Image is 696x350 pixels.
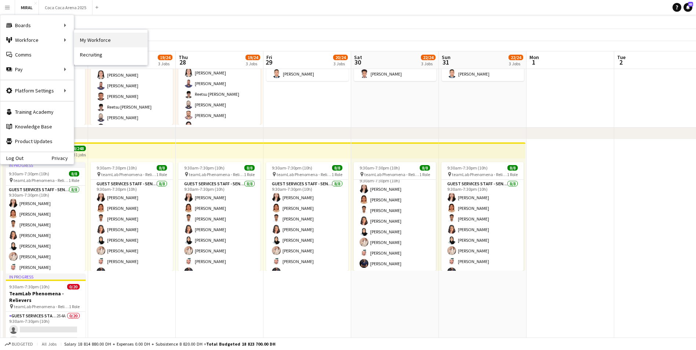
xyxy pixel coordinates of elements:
span: 22/24 [509,55,523,60]
a: Recruiting [74,47,147,62]
app-job-card: 9:30am-7:30pm (10h)8/8 teamLab Phenomena - Relievers1 RoleGuest Services Staff - Senior8/89:30am-... [354,162,436,271]
span: Thu [179,54,188,61]
span: 43 [688,2,693,7]
div: 3 Jobs [334,61,347,66]
span: All jobs [40,341,58,347]
span: teamLab Phenomena - Relievers [14,178,69,183]
h3: TeamLab Phenomena - Relievers [3,290,85,303]
span: teamLab Phenomena - Relievers [101,172,156,177]
span: 9:30am-7:30pm (10h) [272,165,312,171]
div: In progress [3,274,85,280]
span: 1 Role [244,172,255,177]
span: 1 [528,58,539,66]
span: 22/24 [421,55,436,60]
span: 8/8 [244,165,255,171]
app-card-role: Guest Services Staff - Senior8/89:30am-7:30pm (10h)[PERSON_NAME][PERSON_NAME][PERSON_NAME][PERSON... [266,180,348,279]
span: 9:30am-7:30pm (10h) [9,171,49,176]
span: teamLab Phenomena - Relievers [189,172,244,177]
span: Mon [529,54,539,61]
span: Fri [266,54,272,61]
span: teamLab Phenomena - Relievers [452,172,507,177]
app-card-role: Guest Services Staff - Senior8/89:30am-7:30pm (10h)[PERSON_NAME][PERSON_NAME][PERSON_NAME][PERSON... [3,186,85,285]
button: MIRAL [15,0,39,15]
app-card-role: Guest Services Staff - Senior8/89:30am-7:30pm (10h)[PERSON_NAME][PERSON_NAME][PERSON_NAME][PERSON... [178,180,260,279]
a: Privacy [52,155,74,161]
a: Knowledge Base [0,119,74,134]
div: 3 Jobs [509,61,523,66]
a: Training Academy [0,105,74,119]
app-job-card: 9:30am-7:30pm (10h)8/8 teamLab Phenomena - Relievers1 RoleGuest Services Staff - Senior8/89:30am-... [91,162,173,271]
span: 8/8 [157,165,167,171]
app-job-card: 9:30am-7:30pm (10h)8/8 teamLab Phenomena - Relievers1 RoleGuest Services Staff - Senior8/89:30am-... [441,162,524,271]
span: 19/24 [245,55,260,60]
app-card-role: Guest Services Staff - Senior8/89:30am-7:30pm (10h)[PERSON_NAME][PERSON_NAME][PERSON_NAME][PERSON... [91,180,173,279]
span: 8/8 [332,165,342,171]
span: 29 [265,58,272,66]
span: 1 Role [507,172,518,177]
span: Total Budgeted 18 823 700.00 DH [206,341,276,347]
span: 31 [441,58,451,66]
app-card-role: Guest Services Staff8/1211:00am-8:00pm (9h)[PERSON_NAME] Catalan[PERSON_NAME][PERSON_NAME][PERSON... [178,34,260,176]
a: 43 [684,3,692,12]
app-job-card: 9:30am-7:30pm (10h)8/8 teamLab Phenomena - Relievers1 RoleGuest Services Staff - Senior8/89:30am-... [266,162,348,271]
app-card-role: Guest Services Staff8/1211:00am-8:00pm (9h)[PERSON_NAME][PERSON_NAME] [PERSON_NAME][GEOGRAPHIC_DA... [91,34,173,178]
span: 1 Role [69,304,80,309]
span: 9:30am-7:30pm (10h) [96,165,137,171]
span: 19/24 [158,55,172,60]
button: Budgeted [4,340,34,348]
app-job-card: 9:30am-7:30pm (10h)8/8 teamLab Phenomena - Relievers1 RoleGuest Services Staff - Senior8/89:30am-... [178,162,260,271]
span: 9:30am-7:30pm (10h) [184,165,225,171]
span: teamLab Phenomena - Relievers [277,172,332,177]
span: 1 Role [69,178,79,183]
div: Pay [0,62,74,77]
span: 0/20 [67,284,80,289]
span: 1 Role [332,172,342,177]
span: Budgeted [12,342,33,347]
span: teamLab Phenomena - Relievers [14,304,69,309]
span: Sat [354,54,362,61]
span: 9:30am-7:30pm (10h) [9,284,50,289]
a: Log Out [0,155,23,161]
span: 28 [178,58,188,66]
div: 3 Jobs [246,61,260,66]
span: 9:30am-7:30pm (10h) [447,165,488,171]
span: 2 [616,58,626,66]
div: 3 Jobs [421,61,435,66]
span: 1 Role [156,172,167,177]
button: Coca Coca Arena 2025 [39,0,92,15]
div: In progress [3,162,85,168]
span: 30 [353,58,362,66]
div: 31 jobs [73,151,86,157]
span: 8/8 [69,171,79,176]
app-job-card: 11:00am-8:00pm (9h)8/12 Ferrari World1 RoleGuest Services Staff8/1211:00am-8:00pm (9h)[PERSON_NAM... [178,16,260,125]
span: teamLab Phenomena - Relievers [364,172,419,177]
a: Comms [0,47,74,62]
div: Platform Settings [0,83,74,98]
span: 20/24 [333,55,348,60]
span: Tue [617,54,626,61]
div: Boards [0,18,74,33]
span: 8/8 [507,165,518,171]
span: Sun [442,54,451,61]
span: 9:30am-7:30pm (10h) [360,165,400,171]
span: 1 Role [419,172,430,177]
span: 248/248 [67,146,86,151]
a: Product Updates [0,134,74,149]
app-card-role: Guest Services Staff - Senior8/89:30am-7:30pm (10h)[PERSON_NAME][PERSON_NAME][PERSON_NAME][PERSON... [441,180,524,279]
div: Workforce [0,33,74,47]
app-card-role: Guest Services Staff - Senior8/89:30am-7:30pm (10h)[PERSON_NAME][PERSON_NAME][PERSON_NAME][PERSON... [354,171,436,271]
a: My Workforce [74,33,147,47]
div: Salary 18 814 880.00 DH + Expenses 0.00 DH + Subsistence 8 820.00 DH = [64,341,276,347]
span: 8/8 [420,165,430,171]
app-job-card: 11:00am-8:00pm (9h)8/12 Ferrari World1 RoleGuest Services Staff8/1211:00am-8:00pm (9h)[PERSON_NAM... [91,16,173,125]
app-job-card: In progress9:30am-7:30pm (10h)8/8 teamLab Phenomena - Relievers1 RoleGuest Services Staff - Senio... [3,162,85,271]
div: 3 Jobs [158,61,172,66]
